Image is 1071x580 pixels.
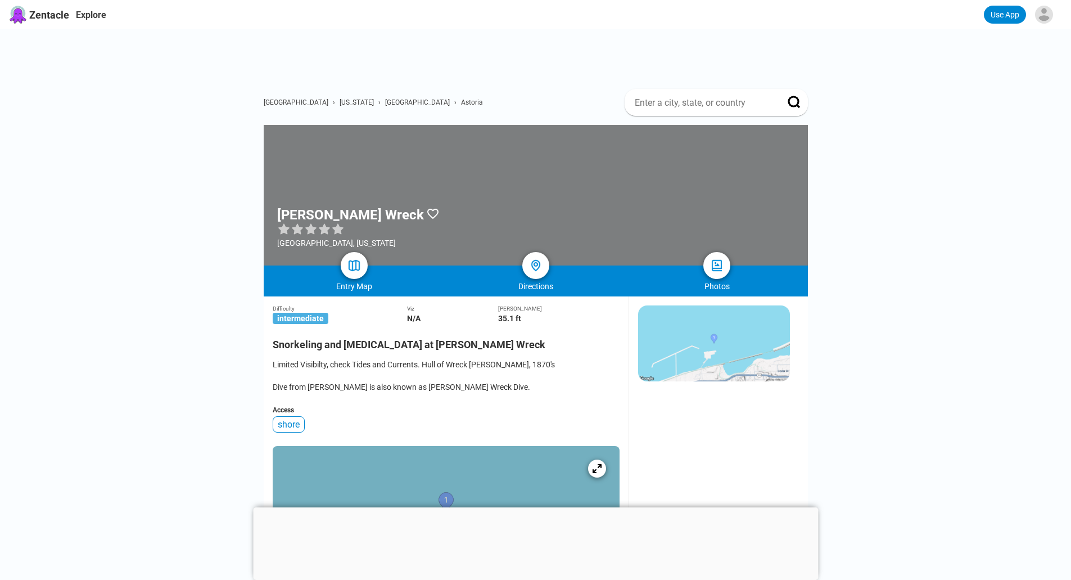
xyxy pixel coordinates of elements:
[264,98,328,106] a: [GEOGRAPHIC_DATA]
[347,259,361,272] img: map
[703,252,730,279] a: photos
[277,239,440,248] div: [GEOGRAPHIC_DATA], [US_STATE]
[1035,6,1053,24] img: Emily Hunter
[638,305,790,381] img: staticmap
[445,282,626,291] div: Directions
[498,305,620,312] div: [PERSON_NAME]
[277,207,424,223] h1: [PERSON_NAME] Wreck
[1031,1,1062,28] button: Emily Hunter
[984,6,1026,24] a: Use App
[638,393,789,533] iframe: Advertisement
[9,6,27,24] img: Zentacle logo
[454,98,457,106] span: ›
[273,332,620,350] h2: Snorkeling and [MEDICAL_DATA] at [PERSON_NAME] Wreck
[273,359,620,393] div: Limited Visibilty, check Tides and Currents. Hull of Wreck [PERSON_NAME], 1870's Dive from [PERSO...
[378,98,381,106] span: ›
[273,406,620,414] div: Access
[273,416,305,433] div: shore
[461,98,483,106] a: Astoria
[529,259,543,272] img: directions
[710,259,724,272] img: photos
[9,6,69,24] a: Zentacle logoZentacle
[333,98,335,106] span: ›
[273,29,808,80] iframe: Advertisement
[407,314,498,323] div: N/A
[253,507,818,577] iframe: Advertisement
[76,10,106,20] a: Explore
[29,9,69,21] span: Zentacle
[273,313,328,324] span: intermediate
[634,97,772,109] input: Enter a city, state, or country
[273,305,407,312] div: Difficulty
[407,305,498,312] div: Viz
[626,282,808,291] div: Photos
[340,98,374,106] a: [US_STATE]
[264,282,445,291] div: Entry Map
[341,252,368,279] a: map
[385,98,450,106] a: [GEOGRAPHIC_DATA]
[498,314,620,323] div: 35.1 ft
